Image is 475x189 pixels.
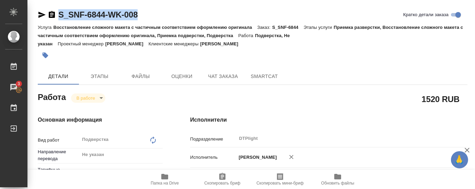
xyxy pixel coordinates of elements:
a: 3 [2,79,26,96]
div: Страница А4 [79,167,163,179]
button: В работе [74,95,97,101]
span: Чат заказа [207,72,240,81]
span: Файлы [124,72,157,81]
div: В работе [71,93,105,103]
p: Этапы услуги [304,25,334,30]
span: Скопировать бриф [204,181,240,186]
a: S_SNF-6844-WK-008 [58,10,138,19]
button: Удалить исполнителя [284,149,299,165]
p: S_SNF-6844 [272,25,304,30]
span: Оценки [165,72,198,81]
p: Тарифные единицы [38,166,79,180]
h2: 1520 RUB [422,93,460,105]
span: Детали [42,72,75,81]
p: Услуга [38,25,53,30]
button: 🙏 [451,151,468,168]
button: Скопировать бриф [194,170,251,189]
button: Обновить файлы [309,170,367,189]
span: SmartCat [248,72,281,81]
span: Папка на Drive [151,181,179,186]
p: Исполнитель [190,154,236,161]
button: Добавить тэг [38,48,53,63]
p: Проектный менеджер [58,41,105,46]
button: Скопировать ссылку для ЯМессенджера [38,11,46,19]
span: Кратко детали заказа [403,11,449,18]
p: Направление перевода [38,148,79,162]
button: Скопировать мини-бриф [251,170,309,189]
span: Обновить файлы [321,181,355,186]
p: Вид работ [38,137,79,144]
p: [PERSON_NAME] [105,41,149,46]
span: Скопировать мини-бриф [256,181,303,186]
p: Восстановление сложного макета с частичным соответствием оформлению оригинала [53,25,257,30]
h4: Основная информация [38,116,163,124]
span: Этапы [83,72,116,81]
p: [PERSON_NAME] [236,154,277,161]
button: Папка на Drive [136,170,194,189]
span: 🙏 [454,153,465,167]
span: 3 [13,80,24,87]
p: Заказ: [257,25,272,30]
button: Скопировать ссылку [48,11,56,19]
p: Работа [238,33,255,38]
h2: Работа [38,90,66,103]
p: Клиентские менеджеры [149,41,200,46]
p: [PERSON_NAME] [200,41,243,46]
h4: Исполнители [190,116,467,124]
p: Подразделение [190,136,236,143]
